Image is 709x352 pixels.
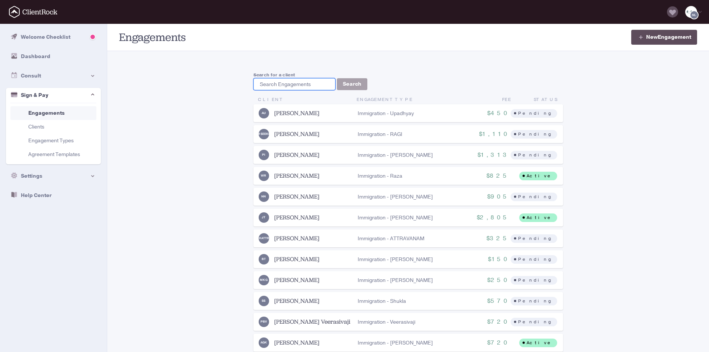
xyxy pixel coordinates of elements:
div: Sign & Pay [10,91,48,100]
img: ABHISHEK ATTRAVANAM [259,233,269,244]
div: $720 [487,340,509,346]
a: Engagement Types [10,134,96,148]
div: Immigration - Upadhyay [358,110,414,117]
img: Praveen Innamuri [259,150,269,160]
a: Agreement Templates [10,148,96,161]
div: Help Center [10,191,52,200]
div: $1,110 [479,131,510,137]
div: Dashboard [10,52,50,61]
a: [PERSON_NAME] [274,214,319,221]
div: NLNikayla Lovett [685,6,703,18]
div: Pending [518,257,554,262]
div: Immigration - [PERSON_NAME] [358,151,433,159]
img: bal_logo-9-3-2018-normal.png [685,9,697,15]
div: $450 [487,110,509,116]
div: Active [527,215,554,221]
div: $1,313 [478,152,510,158]
a: [PERSON_NAME] Veerasivaji [274,318,350,326]
div: $905 [487,194,509,200]
a: Engagements [10,106,96,120]
div: Active [527,340,554,346]
div: Immigration - [PERSON_NAME] [358,193,433,201]
div: $720 [487,319,509,325]
a: [PERSON_NAME] [274,193,319,200]
h1: Engagements [119,30,408,44]
div: Immigration - Raza [358,172,402,180]
div: $325 [486,235,509,241]
div: Settings [10,172,42,181]
div: Pending [518,131,554,137]
a: [PERSON_NAME] [274,110,319,117]
input: Search Engagements [253,78,335,90]
img: Jishu Thomas [259,212,269,223]
div: Status [511,96,563,103]
a: [PERSON_NAME] [274,151,319,159]
label: Search for a client [253,72,335,78]
div: $2,805 [477,215,510,221]
div: Client [253,96,357,103]
div: Immigration - RAGI [358,130,402,138]
div: Pending [518,298,554,304]
img: Nayanika Nandy [259,191,269,202]
img: Arjun Upadhyay [259,108,269,118]
img: Prakash Babu Veerasivaji [259,317,269,327]
img: Anoop Gopala Krishnan [259,337,269,348]
img: Nikayla Lovett [690,11,698,19]
a: [PERSON_NAME] [274,276,319,284]
div: $570 [487,298,509,304]
img: VENKATA VAMSEE KRISHNA RAGI [259,129,269,139]
div: Immigration - [PERSON_NAME] [358,214,433,222]
div: Pending [518,319,554,325]
a: [PERSON_NAME] [274,297,319,305]
span: Engagement [357,96,395,103]
a: Clients [10,120,96,134]
img: Wasim Raza [259,171,269,181]
a: [PERSON_NAME] [274,172,319,180]
div: Immigration - Shukla [358,297,406,305]
a: [PERSON_NAME] [274,235,319,242]
div: Pending [518,111,554,116]
img: Mohan Krishna Gangarapu [259,275,269,285]
div: Pending [518,236,554,241]
ul: Portal Menu [10,103,96,164]
div: Active [527,173,554,179]
div: Immigration - [PERSON_NAME] [358,339,433,347]
img: Sameer Shukla [259,296,269,306]
div: Fee [460,96,511,103]
img: Bhavani Tippareddy [259,254,269,264]
div: Immigration - Veerasivaji [358,318,415,326]
div: Immigration - ATTRAVANAM [358,235,424,242]
a: [PERSON_NAME] [274,339,319,346]
div: Type [357,96,460,103]
div: Welcome Checklist [10,33,70,42]
div: Immigration - [PERSON_NAME] [358,256,433,263]
div: Pending [518,278,554,283]
span: Engagement [658,30,691,45]
div: Consult [10,72,41,80]
div: $825 [486,173,509,179]
div: Immigration - [PERSON_NAME] [358,276,433,284]
div: $250 [487,277,509,283]
button: Search [337,78,367,90]
div: Pending [518,194,554,200]
a: [PERSON_NAME] [274,130,319,138]
div: $150 [488,256,509,262]
a: NewEngagement [631,30,697,45]
div: Pending [518,152,554,158]
a: [PERSON_NAME] [274,256,319,263]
